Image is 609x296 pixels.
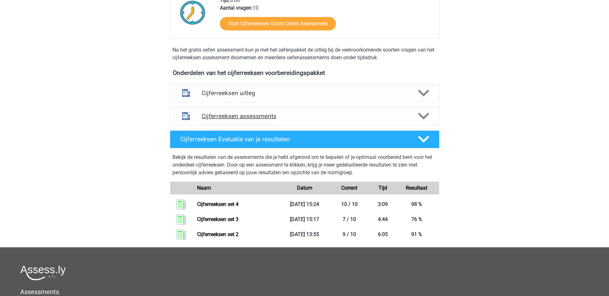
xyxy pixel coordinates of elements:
img: cijferreeksen assessments [178,108,194,124]
h4: Cijferreeksen uitleg [202,89,408,97]
h5: Assessments [20,288,589,296]
h4: Cijferreeksen assessments [202,112,408,120]
a: Cijferreeksen set 3 [197,216,239,222]
h4: Onderdelen van het cijferreeksen voorbereidingspakket [173,69,437,77]
div: Tijd [372,184,394,192]
a: uitleg Cijferreeksen uitleg [167,84,442,102]
div: Na het gratis oefen assessment kun je met het oefenpakket de uitleg bij de veelvoorkomende soorte... [170,46,439,62]
b: Aantal vragen: [220,5,253,11]
a: Start Cijferreeksen Gratis Oefen Assessment [220,17,336,30]
div: Correct [327,184,372,192]
div: Naam [192,184,282,192]
h4: Cijferreeksen Evaluatie van je resultaten [180,136,408,143]
a: Cijferreeksen set 2 [197,231,239,237]
img: cijferreeksen uitleg [178,85,194,101]
a: Cijferreeksen set 4 [197,201,239,207]
div: Datum [282,184,327,192]
div: Resultaat [394,184,439,192]
p: Bekijk de resultaten van de assessments die je hebt afgerond om te bepalen of je optimaal voorber... [172,153,437,177]
a: assessments Cijferreeksen assessments [167,107,442,125]
img: Assessly logo [20,265,66,280]
a: Cijferreeksen Evaluatie van je resultaten [167,130,442,148]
